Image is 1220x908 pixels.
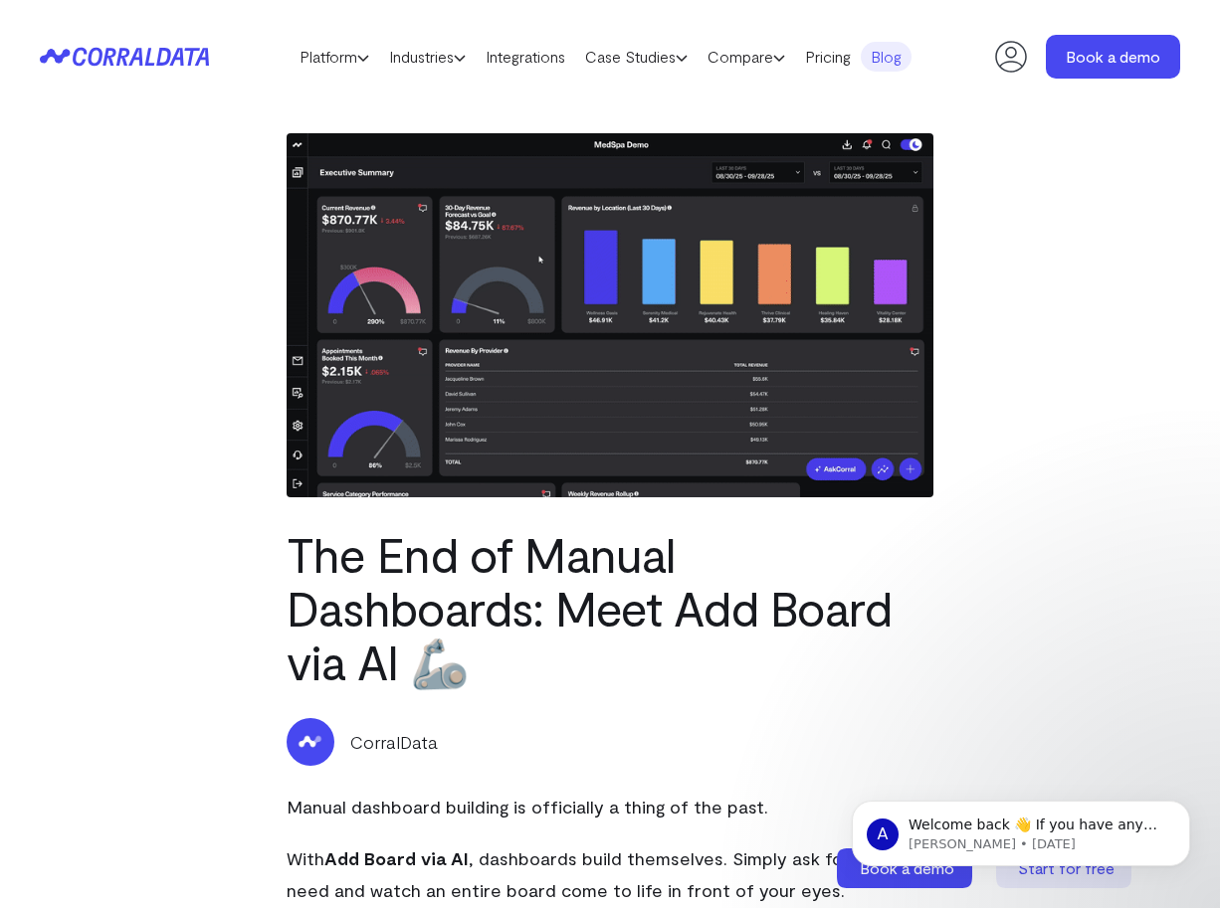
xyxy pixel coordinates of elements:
iframe: Intercom notifications message [822,759,1220,898]
span: With [287,847,324,869]
a: Integrations [476,42,575,72]
p: CorralData [350,729,438,755]
span: Manual dashboard building is officially a thing of the past. [287,796,768,817]
h1: The End of Manual Dashboards: Meet Add Board via AI 🦾 [287,527,933,688]
a: Book a demo [1046,35,1180,79]
a: Compare [698,42,795,72]
a: Case Studies [575,42,698,72]
a: Platform [290,42,379,72]
a: Industries [379,42,476,72]
span: , dashboards build themselves. Simply ask for what you need and watch an entire board come to lif... [287,847,930,901]
a: Blog [861,42,912,72]
b: Add Board via AI [324,847,469,869]
a: Pricing [795,42,861,72]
